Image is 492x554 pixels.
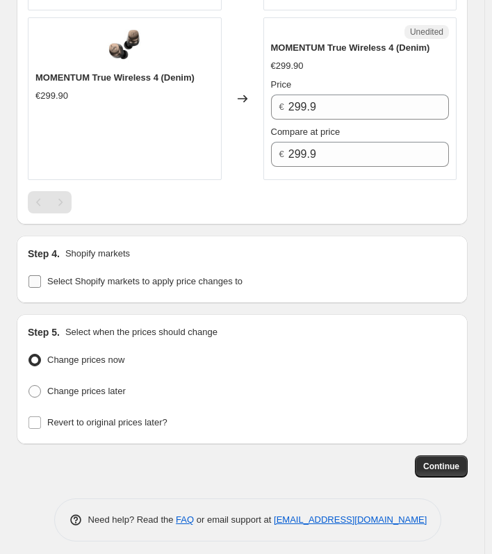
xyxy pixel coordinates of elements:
[271,59,304,73] div: €299.90
[271,79,292,90] span: Price
[271,42,430,53] span: MOMENTUM True Wireless 4 (Denim)
[194,514,274,525] span: or email support at
[279,101,284,112] span: €
[65,247,130,261] p: Shopify markets
[410,26,443,38] span: Unedited
[176,514,194,525] a: FAQ
[47,355,124,365] span: Change prices now
[28,191,72,213] nav: Pagination
[415,455,468,478] button: Continue
[35,72,195,83] span: MOMENTUM True Wireless 4 (Denim)
[279,149,284,159] span: €
[47,386,126,396] span: Change prices later
[274,514,427,525] a: [EMAIL_ADDRESS][DOMAIN_NAME]
[47,417,167,427] span: Revert to original prices later?
[65,325,218,339] p: Select when the prices should change
[88,514,177,525] span: Need help? Read the
[28,325,60,339] h2: Step 5.
[28,247,60,261] h2: Step 4.
[47,276,243,286] span: Select Shopify markets to apply price changes to
[104,25,145,67] img: mtw4_productimages_blackcopper_80x.jpg
[35,89,68,103] div: €299.90
[423,461,459,472] span: Continue
[271,127,341,137] span: Compare at price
